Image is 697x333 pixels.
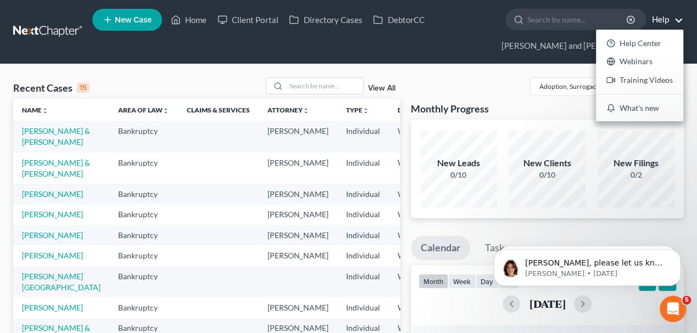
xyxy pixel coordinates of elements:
a: Webinars [596,53,683,71]
a: Training Videos [596,71,683,89]
td: WAEB [389,297,443,318]
td: Individual [337,184,389,204]
div: Help [596,30,683,121]
div: Recent Cases [13,81,90,94]
td: [PERSON_NAME] [259,205,337,225]
td: Bankruptcy [109,184,178,204]
button: month [419,274,448,289]
td: Bankruptcy [109,205,178,225]
a: Directory Cases [283,10,367,30]
i: unfold_more [163,108,169,114]
h3: Monthly Progress [411,102,489,115]
a: [PERSON_NAME] [22,210,83,219]
td: Individual [337,245,389,266]
td: Individual [337,225,389,245]
td: Individual [337,121,389,152]
a: Help [646,10,683,30]
td: Individual [337,205,389,225]
i: unfold_more [363,108,369,114]
td: Individual [337,266,389,297]
td: WAEB [389,266,443,297]
a: [PERSON_NAME] [22,230,83,240]
h2: [DATE] [529,298,565,309]
i: unfold_more [303,108,309,114]
td: Individual [337,297,389,318]
td: [PERSON_NAME] [259,225,337,245]
a: DebtorCC [367,10,430,30]
a: [PERSON_NAME] [22,251,83,260]
i: unfold_more [42,108,48,114]
a: Attorneyunfold_more [267,106,309,114]
td: WAEB [389,121,443,152]
a: What's new [596,99,683,117]
td: [PERSON_NAME] [259,121,337,152]
a: Area of Lawunfold_more [118,106,169,114]
a: [PERSON_NAME][GEOGRAPHIC_DATA] [22,272,101,292]
td: [PERSON_NAME] [259,297,337,318]
div: Adoption, Surrogacy, and Paternity Law [539,82,653,91]
a: View All [368,84,395,92]
td: [PERSON_NAME] [259,184,337,204]
td: Bankruptcy [109,225,178,245]
td: Bankruptcy [109,245,178,266]
button: day [476,274,498,289]
td: WAEB [389,245,443,266]
div: New Leads [420,157,497,170]
button: week [448,274,476,289]
a: [PERSON_NAME] and [PERSON_NAME] PLLC [496,36,683,56]
td: WAEB [389,225,443,245]
td: [PERSON_NAME] [259,245,337,266]
div: New Filings [598,157,674,170]
a: [PERSON_NAME] [22,303,83,312]
td: WAEB [389,184,443,204]
td: Individual [337,153,389,184]
div: New Clients [509,157,586,170]
td: WAEB [389,205,443,225]
a: Tasks [475,236,518,260]
a: [PERSON_NAME] & [PERSON_NAME] [22,158,90,178]
input: Search by name... [286,78,363,94]
iframe: Intercom notifications message [477,227,697,303]
span: New Case [115,16,152,24]
a: Typeunfold_more [346,106,369,114]
a: Nameunfold_more [22,106,48,114]
td: [PERSON_NAME] [259,153,337,184]
div: 15 [77,83,90,93]
a: [PERSON_NAME] & [PERSON_NAME] [22,126,90,146]
a: Districtunfold_more [398,106,434,114]
span: 5 [682,296,691,304]
div: 0/2 [598,170,674,180]
a: Help Center [596,34,683,53]
td: Bankruptcy [109,121,178,152]
td: Bankruptcy [109,153,178,184]
td: WAEB [389,153,443,184]
a: Home [165,10,212,30]
input: Search by name... [527,9,628,30]
td: Bankruptcy [109,297,178,318]
a: Calendar [411,236,470,260]
iframe: Intercom live chat [660,296,686,322]
div: 0/10 [509,170,586,180]
td: Bankruptcy [109,266,178,297]
a: [PERSON_NAME] [22,189,83,199]
th: Claims & Services [178,99,259,121]
a: Client Portal [212,10,283,30]
div: 0/10 [420,170,497,180]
